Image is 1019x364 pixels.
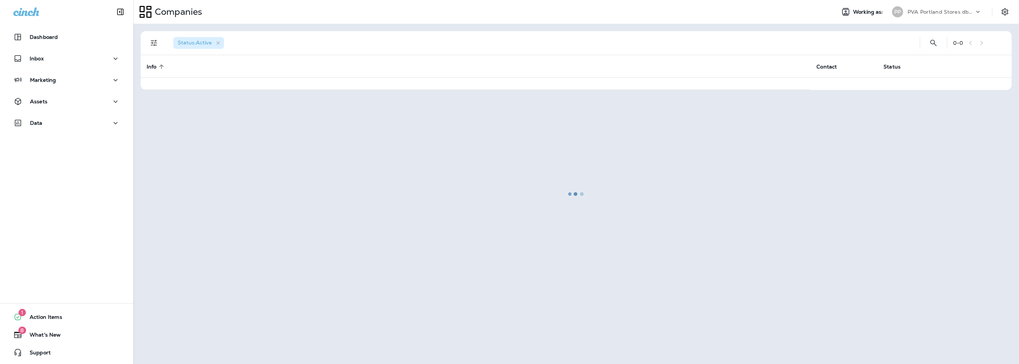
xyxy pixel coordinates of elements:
span: Working as: [853,9,885,15]
button: Dashboard [7,30,126,44]
button: 1Action Items [7,310,126,324]
span: Action Items [22,314,62,323]
button: 8What's New [7,327,126,342]
p: PVA Portland Stores dba Jiffy Lube [908,9,974,15]
button: Data [7,116,126,130]
button: Assets [7,94,126,109]
p: Companies [152,6,202,17]
button: Inbox [7,51,126,66]
p: Dashboard [30,34,58,40]
span: 1 [19,309,26,316]
span: 8 [18,327,26,334]
button: Collapse Sidebar [110,4,131,19]
p: Data [30,120,43,126]
p: Assets [30,98,47,104]
div: PP [892,6,903,17]
p: Marketing [30,77,56,83]
button: Marketing [7,73,126,87]
span: What's New [22,332,61,341]
p: Inbox [30,56,44,61]
button: Support [7,345,126,360]
span: Support [22,350,51,358]
button: Settings [998,5,1012,19]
